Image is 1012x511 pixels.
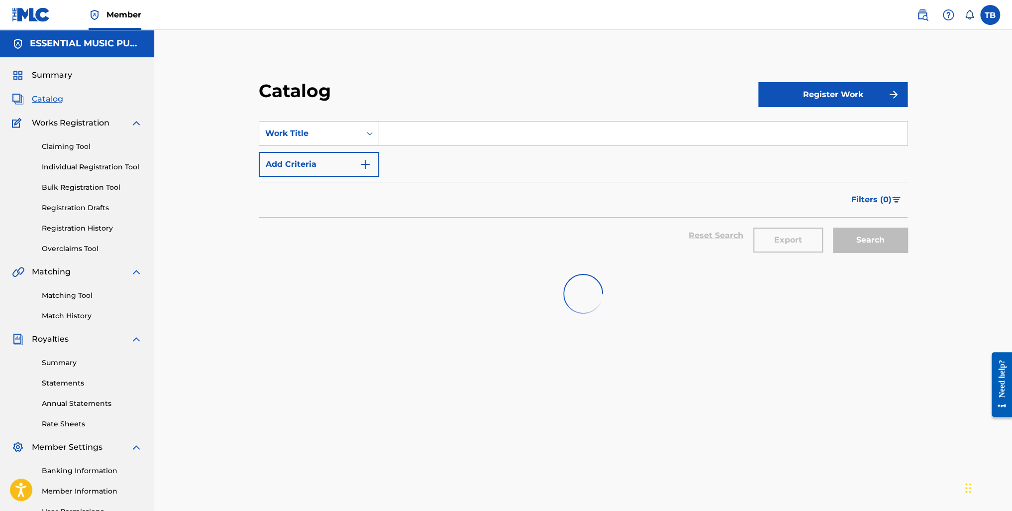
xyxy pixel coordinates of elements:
[892,197,901,203] img: filter
[12,69,72,81] a: SummarySummary
[555,266,611,322] img: preloader
[845,187,908,212] button: Filters (0)
[12,38,24,50] img: Accounts
[12,117,25,129] img: Works Registration
[130,441,142,453] img: expand
[12,93,24,105] img: Catalog
[259,152,379,177] button: Add Criteria
[42,378,142,388] a: Statements
[42,223,142,234] a: Registration History
[984,344,1012,424] iframe: Resource Center
[964,10,974,20] div: Notifications
[42,141,142,152] a: Claiming Tool
[89,9,101,21] img: Top Rightsholder
[32,117,109,129] span: Works Registration
[888,89,900,101] img: f7272a7cc735f4ea7f67.svg
[265,128,355,139] div: Work Title
[758,82,908,107] button: Register Work
[12,7,50,22] img: MLC Logo
[942,9,954,21] img: help
[32,441,102,453] span: Member Settings
[32,69,72,81] span: Summary
[962,463,1012,511] iframe: Chat Widget
[30,38,142,49] h5: ESSENTIAL MUSIC PUBLISHING
[130,117,142,129] img: expand
[32,333,69,345] span: Royalties
[42,182,142,193] a: Bulk Registration Tool
[130,266,142,278] img: expand
[42,486,142,497] a: Member Information
[106,9,141,20] span: Member
[12,93,63,105] a: CatalogCatalog
[42,203,142,213] a: Registration Drafts
[12,441,24,453] img: Member Settings
[938,5,958,25] div: Help
[359,158,371,170] img: 9d2ae6d4665cec9f34b9.svg
[12,69,24,81] img: Summary
[42,162,142,172] a: Individual Registration Tool
[42,358,142,368] a: Summary
[42,244,142,254] a: Overclaims Tool
[259,80,336,102] h2: Catalog
[259,121,908,262] form: Search Form
[32,266,71,278] span: Matching
[130,333,142,345] img: expand
[42,466,142,476] a: Banking Information
[12,333,24,345] img: Royalties
[42,398,142,409] a: Annual Statements
[916,9,928,21] img: search
[12,266,24,278] img: Matching
[32,93,63,105] span: Catalog
[851,194,892,206] span: Filters ( 0 )
[912,5,932,25] a: Public Search
[980,5,1000,25] div: User Menu
[42,290,142,301] a: Matching Tool
[42,419,142,429] a: Rate Sheets
[42,311,142,321] a: Match History
[965,473,971,503] div: Drag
